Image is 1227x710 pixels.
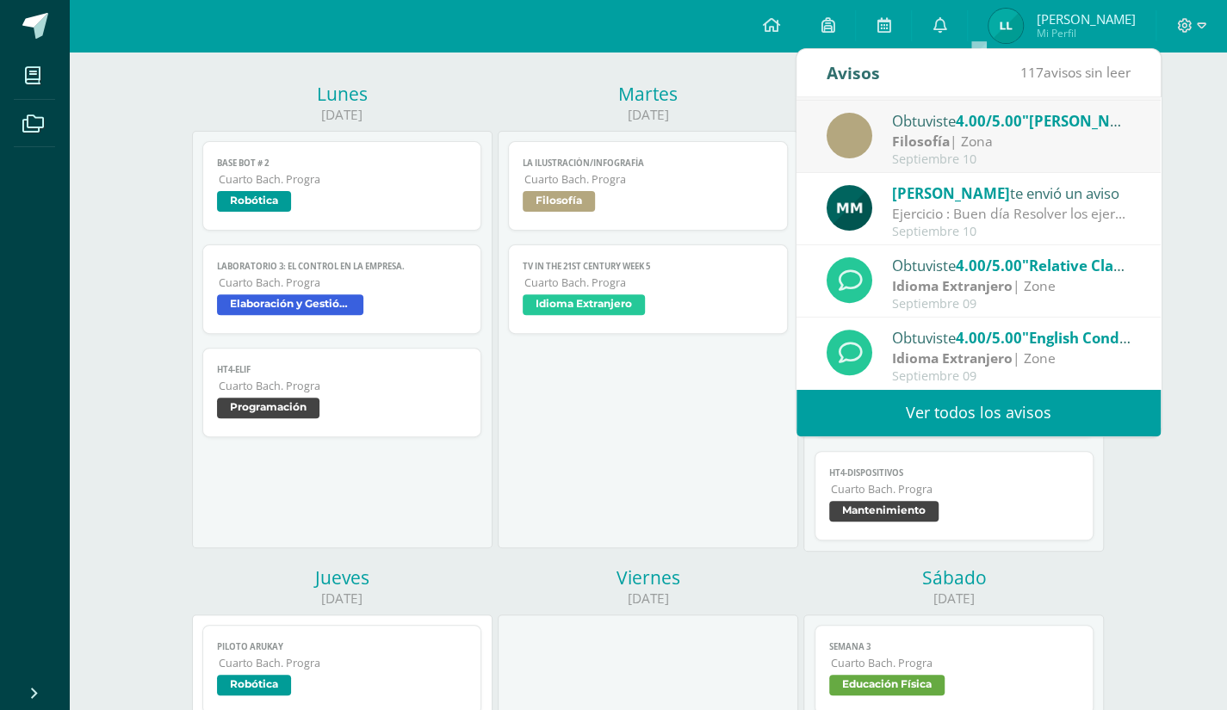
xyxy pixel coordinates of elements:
[827,185,872,231] img: ea0e1a9c59ed4b58333b589e14889882.png
[219,275,468,290] span: Cuarto Bach. Progra
[217,157,468,169] span: Base bot # 2
[831,482,1080,497] span: Cuarto Bach. Progra
[219,656,468,670] span: Cuarto Bach. Progra
[892,349,1131,368] div: | Zone
[827,49,880,96] div: Avisos
[523,191,595,212] span: Filosofía
[1020,63,1131,82] span: avisos sin leer
[892,182,1131,204] div: te envió un aviso
[892,204,1131,224] div: Ejercicio : Buen día Resolver los ejercicios adjuntos
[523,261,773,272] span: TV in the 21st Century week 5
[1036,10,1135,28] span: [PERSON_NAME]
[217,641,468,652] span: Piloto Arukay
[892,297,1131,312] div: Septiembre 09
[892,183,1010,203] span: [PERSON_NAME]
[892,225,1131,239] div: Septiembre 10
[524,275,773,290] span: Cuarto Bach. Progra
[498,590,798,608] div: [DATE]
[831,656,1080,670] span: Cuarto Bach. Progra
[988,9,1023,43] img: 8bdd3acf431f0967450fd4ed4c12ace8.png
[892,132,950,151] strong: Filosofía
[956,256,1022,275] span: 4.00/5.00
[1022,256,1152,275] span: "Relative Clauses"
[217,191,291,212] span: Robótica
[892,369,1131,384] div: Septiembre 09
[1036,26,1135,40] span: Mi Perfil
[217,398,319,418] span: Programación
[892,349,1013,367] strong: Idioma Extranjero
[219,172,468,187] span: Cuarto Bach. Progra
[523,294,645,315] span: Idioma Extranjero
[829,501,939,522] span: Mantenimiento
[217,294,363,315] span: Elaboración y Gestión de proyectos
[202,141,482,231] a: Base bot # 2Cuarto Bach. PrograRobótica
[192,565,493,590] div: Jueves
[498,565,798,590] div: Viernes
[815,451,1094,540] a: HT4-DispositivosCuarto Bach. PrograMantenimiento
[498,106,798,124] div: [DATE]
[956,328,1022,348] span: 4.00/5.00
[892,326,1131,349] div: Obtuviste en
[1022,111,1154,131] span: "[PERSON_NAME]"
[892,254,1131,276] div: Obtuviste en
[1020,63,1044,82] span: 117
[803,565,1104,590] div: Sábado
[892,132,1131,151] div: | Zona
[498,82,798,106] div: Martes
[829,675,945,695] span: Educación Física
[524,172,773,187] span: Cuarto Bach. Progra
[192,590,493,608] div: [DATE]
[219,379,468,393] span: Cuarto Bach. Progra
[829,641,1080,652] span: Semana 3
[892,152,1131,167] div: Septiembre 10
[829,467,1080,478] span: HT4-Dispositivos
[508,141,788,231] a: La ilustración/infografíaCuarto Bach. PrograFilosofía
[192,106,493,124] div: [DATE]
[202,244,482,334] a: LABORATORIO 3: El control en la empresa.Cuarto Bach. PrograElaboración y Gestión de proyectos
[217,261,468,272] span: LABORATORIO 3: El control en la empresa.
[796,389,1161,436] a: Ver todos los avisos
[217,675,291,695] span: Robótica
[523,157,773,169] span: La ilustración/infografía
[508,244,788,334] a: TV in the 21st Century week 5Cuarto Bach. PrograIdioma Extranjero
[803,590,1104,608] div: [DATE]
[892,276,1013,295] strong: Idioma Extranjero
[217,364,468,375] span: HT4-ELIF
[892,109,1131,132] div: Obtuviste en
[892,276,1131,296] div: | Zone
[192,82,493,106] div: Lunes
[956,111,1022,131] span: 4.00/5.00
[202,348,482,437] a: HT4-ELIFCuarto Bach. PrograProgramación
